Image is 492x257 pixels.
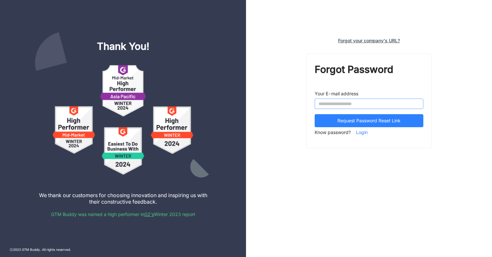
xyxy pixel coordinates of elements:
a: G2's [144,211,154,217]
div: Forgot Password [315,62,423,90]
span: Request Password Reset Link [337,117,401,124]
span: Login [356,128,368,137]
div: Know password? [315,127,423,140]
button: Request Password Reset Link [315,114,423,127]
label: Your E-mail address [315,90,358,97]
div: Forgot your company's URL? [338,38,400,43]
